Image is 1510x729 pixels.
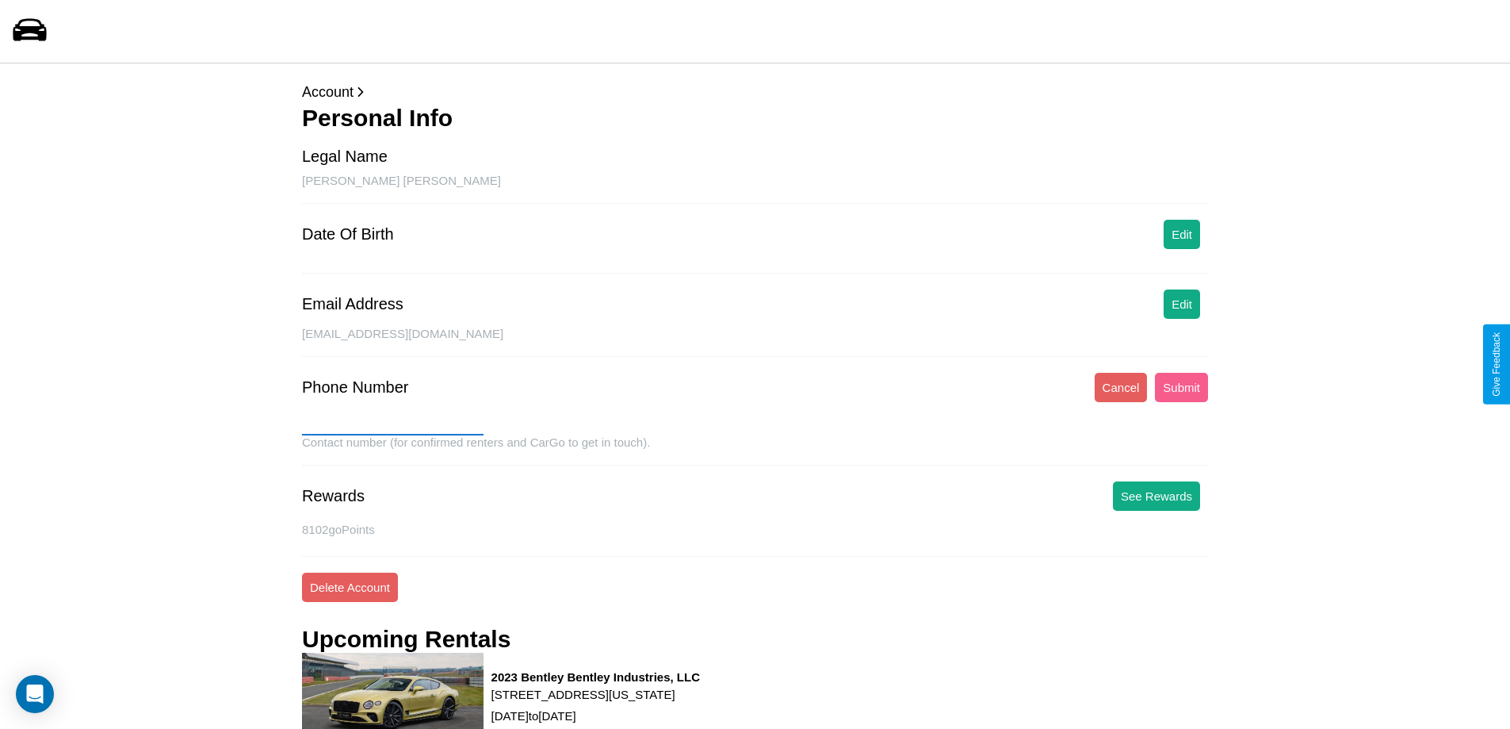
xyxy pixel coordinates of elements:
[16,675,54,713] div: Open Intercom Messenger
[302,148,388,166] div: Legal Name
[491,684,700,705] p: [STREET_ADDRESS][US_STATE]
[302,327,1208,357] div: [EMAIL_ADDRESS][DOMAIN_NAME]
[302,626,510,653] h3: Upcoming Rentals
[302,174,1208,204] div: [PERSON_NAME] [PERSON_NAME]
[302,79,1208,105] p: Account
[1491,332,1502,397] div: Give Feedback
[302,295,403,313] div: Email Address
[302,378,409,397] div: Phone Number
[1155,373,1208,402] button: Submit
[1164,220,1200,249] button: Edit
[302,573,398,602] button: Delete Account
[491,670,700,684] h3: 2023 Bentley Bentley Industries, LLC
[1113,482,1200,511] button: See Rewards
[302,519,1208,540] p: 8102 goPoints
[1095,373,1148,402] button: Cancel
[491,705,700,727] p: [DATE] to [DATE]
[302,105,1208,132] h3: Personal Info
[302,487,365,505] div: Rewards
[302,435,1208,466] div: Contact number (for confirmed renters and CarGo to get in touch).
[302,225,394,244] div: Date Of Birth
[1164,290,1200,319] button: Edit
